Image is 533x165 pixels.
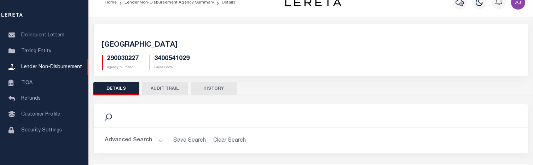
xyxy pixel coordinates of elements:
p: Payee Code [155,65,190,70]
button: Advanced Search [105,134,164,147]
button: DETAILS [93,82,139,95]
span: Taxing Entity [21,49,51,54]
button: HISTORY [191,82,237,95]
button: AUDIT TRAIL [142,82,188,95]
p: Agency Number [107,65,139,70]
h5: 3400541029 [155,55,190,63]
span: [GEOGRAPHIC_DATA] [102,42,178,49]
span: Lender Non-Disbursement [21,65,82,70]
span: Customer Profile [21,112,60,117]
a: Home [105,0,117,5]
a: Lender Non-Disbursement Agency Summary [124,0,214,5]
span: Security Settings [21,128,62,133]
span: TIQA [21,80,33,85]
span: Refunds [21,96,41,101]
span: Delinquent Letters [21,33,64,38]
h5: 290030227 [107,55,139,63]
